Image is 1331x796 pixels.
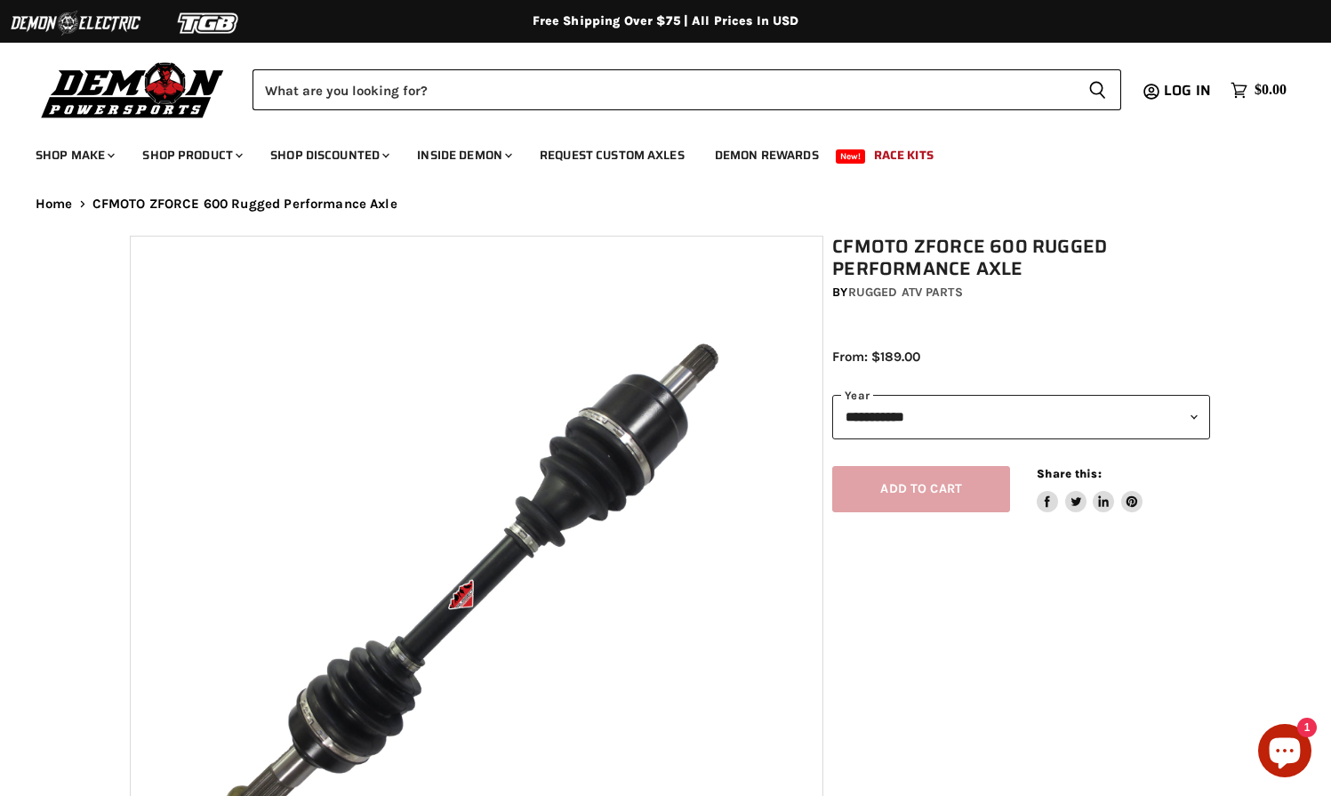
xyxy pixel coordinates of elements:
[832,236,1210,280] h1: CFMOTO ZFORCE 600 Rugged Performance Axle
[36,58,230,121] img: Demon Powersports
[1156,83,1222,99] a: Log in
[22,130,1282,173] ul: Main menu
[1255,82,1287,99] span: $0.00
[92,197,397,212] span: CFMOTO ZFORCE 600 Rugged Performance Axle
[9,6,142,40] img: Demon Electric Logo 2
[129,137,253,173] a: Shop Product
[142,6,276,40] img: TGB Logo 2
[1253,724,1317,782] inbox-online-store-chat: Shopify online store chat
[1222,77,1295,103] a: $0.00
[702,137,832,173] a: Demon Rewards
[848,285,963,300] a: Rugged ATV Parts
[253,69,1074,110] input: Search
[861,137,947,173] a: Race Kits
[253,69,1121,110] form: Product
[836,149,866,164] span: New!
[832,395,1210,438] select: year
[36,197,73,212] a: Home
[257,137,400,173] a: Shop Discounted
[404,137,523,173] a: Inside Demon
[1037,466,1143,513] aside: Share this:
[1164,79,1211,101] span: Log in
[832,283,1210,302] div: by
[526,137,698,173] a: Request Custom Axles
[1074,69,1121,110] button: Search
[832,349,920,365] span: From: $189.00
[1037,467,1101,480] span: Share this:
[22,137,125,173] a: Shop Make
